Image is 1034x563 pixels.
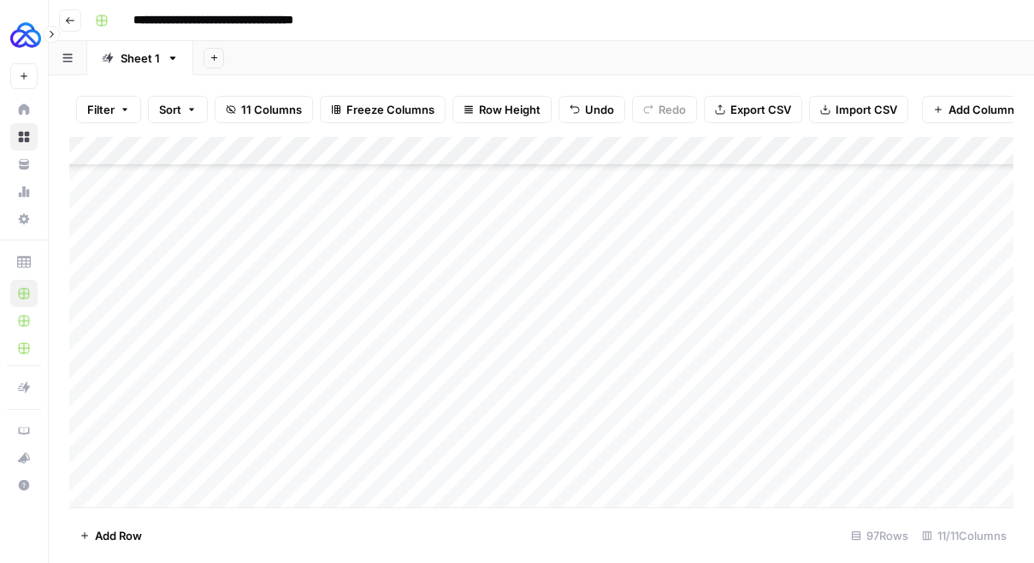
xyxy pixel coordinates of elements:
button: Export CSV [704,96,802,123]
img: AUQ Logo [10,20,41,50]
span: Undo [585,101,614,118]
div: What's new? [11,445,37,471]
span: Import CSV [836,101,897,118]
a: Bright Tax Countries Bottom Tier Grid [10,280,38,307]
span: Row Height [479,101,541,118]
a: Sheet 1 [87,41,193,75]
button: Sort [148,96,208,123]
button: Help + Support [10,471,38,499]
button: Filter [76,96,141,123]
span: Sort [159,101,181,118]
a: Your Data [10,151,38,178]
button: Row Height [452,96,552,123]
button: Add Row [69,522,152,549]
a: Settings [10,205,38,233]
span: Filter [87,101,115,118]
a: AirOps Academy [10,417,38,444]
div: 97 Rows [844,522,915,549]
button: Redo [632,96,697,123]
span: Add Row [95,527,142,544]
button: What's new? [10,444,38,471]
a: Browse [10,123,38,151]
button: Workspace: AUQ [10,14,38,56]
button: Undo [558,96,625,123]
button: Add Column [922,96,1025,123]
span: Redo [659,101,686,118]
a: Bright Tax Low SV Countries Grid [10,335,38,362]
button: 11 Columns [215,96,313,123]
a: Deep Infra Content Creation [10,307,38,335]
div: Sheet 1 [121,50,160,67]
a: Monitoring [10,178,38,205]
span: 11 Columns [241,101,302,118]
span: Export CSV [730,101,791,118]
span: Add Column [948,101,1014,118]
button: Import CSV [809,96,908,123]
a: Home [10,96,38,123]
button: Freeze Columns [320,96,446,123]
span: Freeze Columns [346,101,434,118]
div: 11/11 Columns [915,522,1013,549]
